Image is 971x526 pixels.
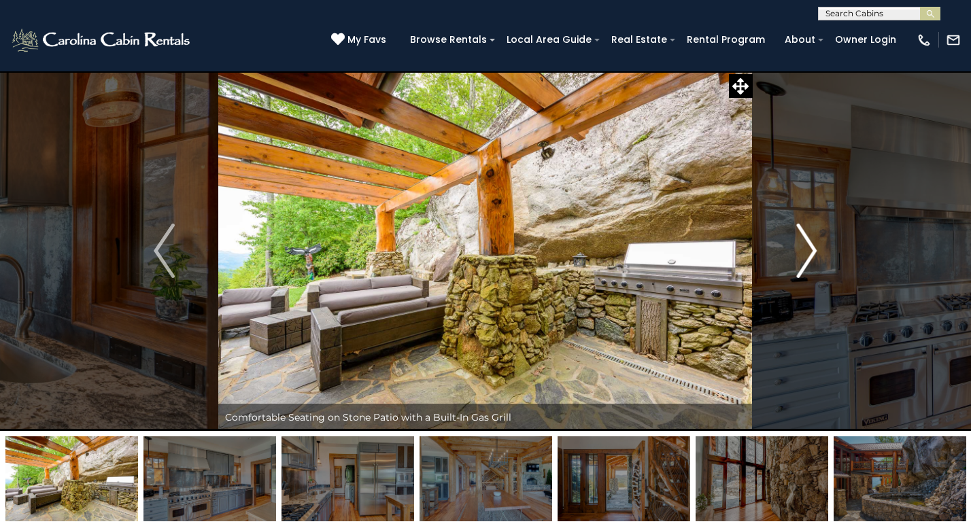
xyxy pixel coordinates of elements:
a: Real Estate [604,29,674,50]
a: About [778,29,822,50]
img: 164245573 [143,436,276,521]
img: 164264513 [5,436,138,521]
a: Browse Rentals [403,29,494,50]
img: 164245569 [420,436,552,521]
img: mail-regular-white.png [946,33,961,48]
img: phone-regular-white.png [917,33,932,48]
img: 164245559 [558,436,690,521]
button: Next [753,71,861,431]
a: Owner Login [828,29,903,50]
div: Comfortable Seating on Stone Patio with a Built-In Gas Grill [218,404,752,431]
img: arrow [154,224,174,278]
img: 164245560 [696,436,828,521]
span: My Favs [347,33,386,47]
button: Previous [110,71,218,431]
img: arrow [796,224,817,278]
a: Local Area Guide [500,29,598,50]
a: Rental Program [680,29,772,50]
img: 164245575 [282,436,414,521]
img: White-1-2.png [10,27,194,54]
img: 164245650 [834,436,966,521]
a: My Favs [331,33,390,48]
